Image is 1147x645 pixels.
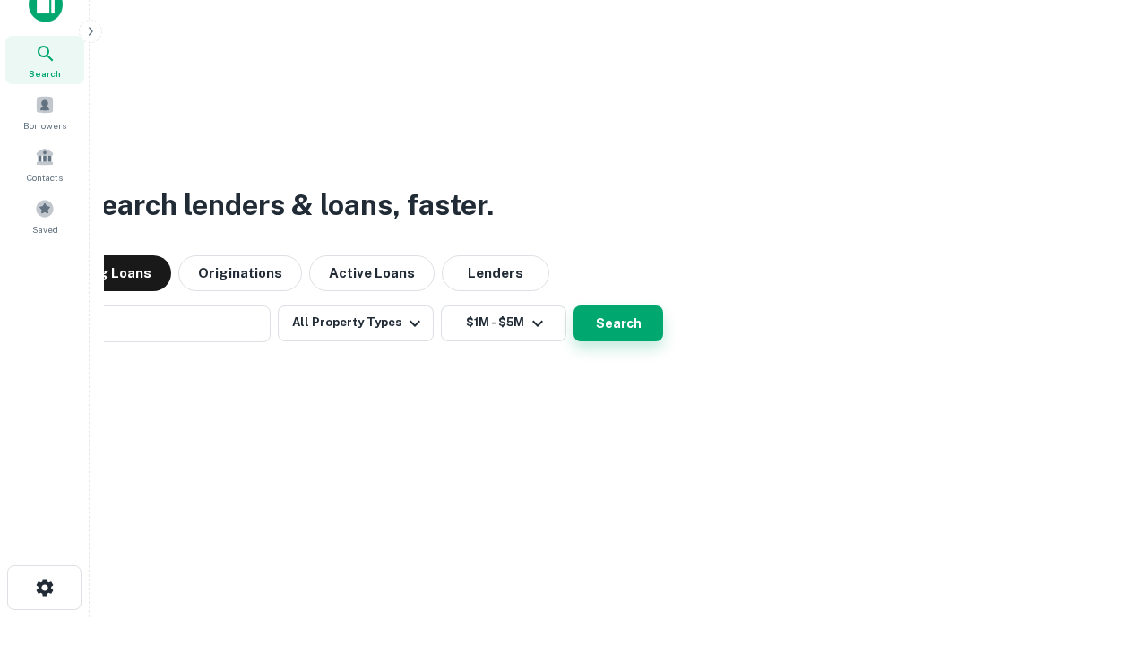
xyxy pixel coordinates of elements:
[23,118,66,133] span: Borrowers
[82,184,494,227] h3: Search lenders & loans, faster.
[1057,502,1147,588] iframe: Chat Widget
[5,140,84,188] a: Contacts
[5,192,84,240] a: Saved
[573,305,663,341] button: Search
[442,255,549,291] button: Lenders
[32,222,58,236] span: Saved
[278,305,434,341] button: All Property Types
[5,88,84,136] a: Borrowers
[441,305,566,341] button: $1M - $5M
[309,255,435,291] button: Active Loans
[178,255,302,291] button: Originations
[29,66,61,81] span: Search
[27,170,63,185] span: Contacts
[5,36,84,84] a: Search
